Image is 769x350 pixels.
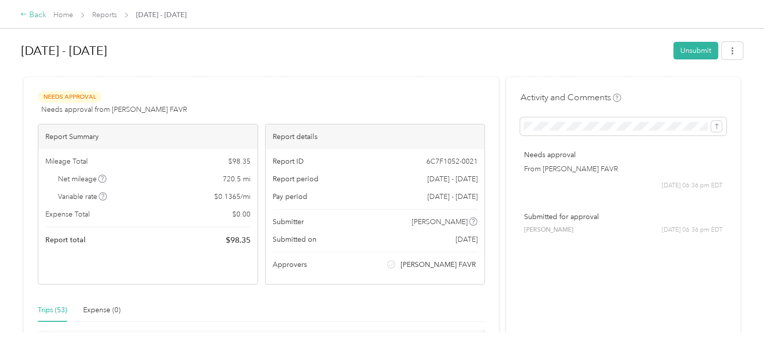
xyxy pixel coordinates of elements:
span: [DATE] - [DATE] [427,191,477,202]
span: $ 98.35 [226,234,250,246]
div: Expense (0) [83,305,120,316]
span: 720.5 mi [223,174,250,184]
div: Report details [266,124,485,149]
p: Submitted for approval [524,212,723,222]
span: [DATE] 06:36 pm EDT [662,181,723,190]
h1: Aug 16 - 31, 2025 [21,39,666,63]
span: [PERSON_NAME] [524,226,573,235]
span: [DATE] [455,234,477,245]
span: $ 0.00 [232,209,250,220]
span: Expense Total [45,209,90,220]
span: Approvers [273,259,307,270]
a: Home [53,11,73,19]
span: $ 0.1365 / mi [214,191,250,202]
div: Report Summary [38,124,258,149]
iframe: Everlance-gr Chat Button Frame [713,294,769,350]
span: [PERSON_NAME] [412,217,468,227]
span: Report ID [273,156,304,167]
span: Variable rate [58,191,107,202]
p: From [PERSON_NAME] FAVR [524,164,723,174]
span: $ 98.35 [228,156,250,167]
div: Back [20,9,46,21]
span: Submitter [273,217,304,227]
h4: Activity and Comments [520,91,621,104]
p: Needs approval [524,150,723,160]
span: [DATE] - [DATE] [136,10,186,20]
span: Report period [273,174,318,184]
button: Unsubmit [673,42,718,59]
span: [PERSON_NAME] FAVR [401,259,476,270]
a: Reports [92,11,117,19]
span: Mileage Total [45,156,88,167]
span: Submitted on [273,234,316,245]
span: Report total [45,235,86,245]
span: Pay period [273,191,307,202]
span: Needs Approval [38,91,101,103]
span: 6C7F1052-0021 [426,156,477,167]
div: Trips (53) [38,305,67,316]
span: [DATE] 06:36 pm EDT [662,226,723,235]
span: Needs approval from [PERSON_NAME] FAVR [41,104,187,115]
span: Net mileage [58,174,107,184]
span: [DATE] - [DATE] [427,174,477,184]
